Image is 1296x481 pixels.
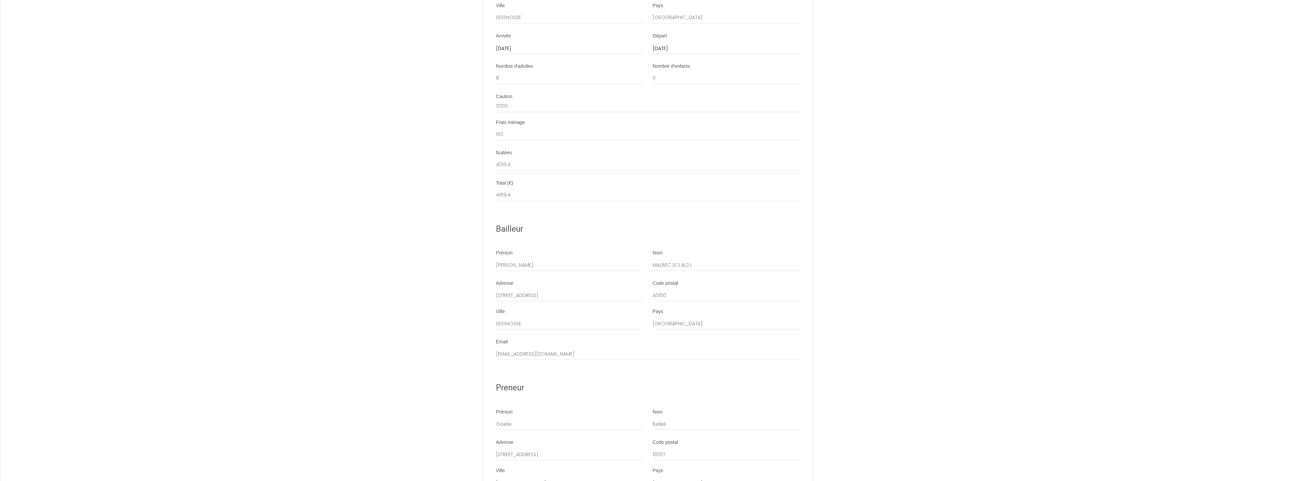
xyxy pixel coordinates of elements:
[496,467,505,474] label: Ville
[653,63,690,70] label: Nombre d'enfants
[496,308,505,315] label: Ville
[653,33,667,40] label: Départ
[653,439,678,446] label: Code postal
[653,280,678,287] label: Code postal
[496,250,513,257] label: Prénom
[496,33,511,40] label: Arrivée
[653,308,663,315] label: Pays
[496,63,533,70] label: Nombre d'adultes
[496,439,513,446] label: Adresse
[496,339,508,345] label: Email
[496,409,513,416] label: Prénom
[653,2,663,9] label: Pays
[496,119,525,126] label: Frais ménage
[653,467,663,474] label: Pays
[653,250,663,257] label: Nom
[653,409,663,416] label: Nom
[496,150,512,156] label: Nuitées
[496,2,505,9] label: Ville
[496,280,513,287] label: Adresse
[496,222,800,236] h2: Bailleur
[496,381,800,394] h2: Preneur
[496,180,513,187] label: Total (€)
[496,93,800,100] div: Caution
